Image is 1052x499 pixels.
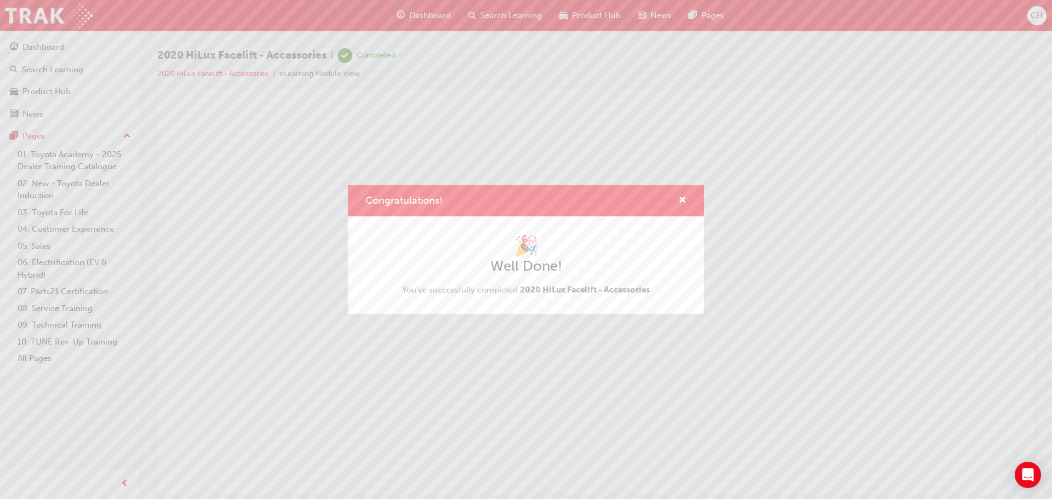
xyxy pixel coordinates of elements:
span: You've successfully completed [402,284,650,296]
span: cross-icon [678,196,687,206]
div: Open Intercom Messenger [1015,462,1041,488]
button: cross-icon [678,194,687,208]
span: 2020 HiLux Facelift - Accessories [520,285,650,295]
h2: Well Done! [402,257,650,275]
div: Congratulations! [348,185,704,313]
h1: 🎉 [402,234,650,258]
span: Congratulations! [365,194,443,207]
